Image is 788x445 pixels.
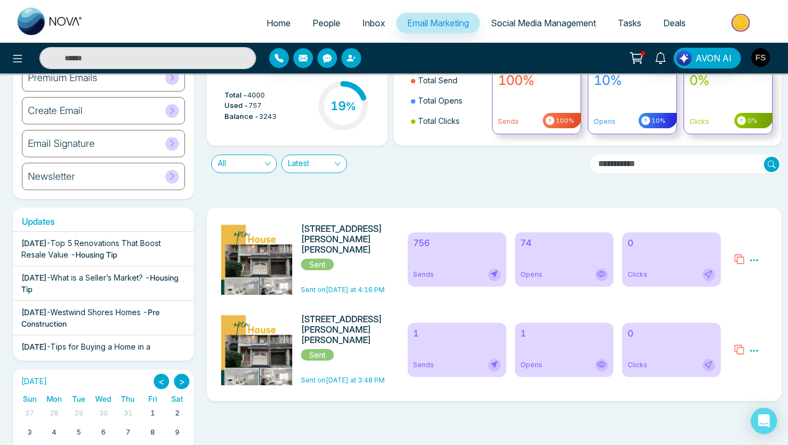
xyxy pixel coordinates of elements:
[498,117,575,127] p: Sends
[554,116,574,125] span: 100%
[18,377,47,386] h2: [DATE]
[50,273,143,282] span: What is a Seller’s Market?
[676,50,692,66] img: Lead Flow
[21,238,47,248] span: [DATE]
[146,392,159,406] a: Friday
[18,406,42,425] td: July 27, 2025
[751,408,777,434] div: Open Intercom Messenger
[165,406,189,425] td: August 2, 2025
[413,360,434,370] span: Sends
[628,328,715,339] h6: 0
[72,406,85,421] a: July 29, 2025
[407,18,469,28] span: Email Marketing
[21,238,161,259] span: Top 5 Renovations That Boost Resale Value
[751,48,770,67] img: User Avatar
[248,100,262,111] span: 757
[173,406,182,421] a: August 2, 2025
[607,13,652,33] a: Tasks
[224,111,259,122] span: Balance -
[18,8,83,35] img: Nova CRM Logo
[21,342,47,351] span: [DATE]
[480,13,607,33] a: Social Media Management
[99,425,108,440] a: August 6, 2025
[154,374,169,389] button: <
[148,425,157,440] a: August 8, 2025
[28,138,95,150] h6: Email Signature
[746,116,757,125] span: 0%
[520,360,542,370] span: Opens
[173,425,182,440] a: August 9, 2025
[21,237,186,260] div: -
[301,314,387,346] h6: [STREET_ADDRESS][PERSON_NAME][PERSON_NAME]
[247,90,265,101] span: 4000
[224,90,247,101] span: Total -
[21,341,186,364] div: -
[48,406,61,421] a: July 28, 2025
[674,48,741,69] button: AVON AI
[121,406,135,421] a: July 31, 2025
[21,342,150,363] span: Tips for Buying a Home in a Competitive Market
[351,13,396,33] a: Inbox
[288,155,340,173] span: Latest
[93,392,113,406] a: Wednesday
[301,349,334,361] span: Sent
[301,259,334,270] span: Sent
[650,116,665,125] span: 10%
[21,307,47,317] span: [DATE]
[652,13,697,33] a: Deals
[491,18,596,28] span: Social Media Management
[13,216,194,227] h6: Updates
[124,425,132,440] a: August 7, 2025
[91,406,116,425] td: July 30, 2025
[346,100,356,113] span: %
[702,10,781,35] img: Market-place.gif
[115,406,140,425] td: July 31, 2025
[74,425,83,440] a: August 5, 2025
[44,392,64,406] a: Monday
[21,273,47,282] span: [DATE]
[266,18,291,28] span: Home
[21,306,186,329] div: -
[628,270,647,279] span: Clicks
[628,360,647,370] span: Clicks
[301,224,387,255] h6: [STREET_ADDRESS][PERSON_NAME][PERSON_NAME]
[411,90,485,111] li: Total Opens
[165,425,189,444] td: August 9, 2025
[140,406,165,425] td: August 1, 2025
[331,99,356,113] h3: 19
[115,425,140,444] td: August 7, 2025
[140,425,165,444] td: August 8, 2025
[50,307,141,317] span: Westwind Shores Homes
[28,170,75,182] h6: Newsletter
[218,155,270,173] span: All
[594,117,671,127] p: Opens
[302,13,351,33] a: People
[520,270,542,279] span: Opens
[119,392,137,406] a: Thursday
[67,406,91,425] td: July 29, 2025
[18,425,42,444] td: August 3, 2025
[520,328,608,339] h6: 1
[618,18,641,28] span: Tasks
[594,73,671,89] h4: 10%
[148,406,157,421] a: August 1, 2025
[21,392,39,406] a: Sunday
[628,238,715,248] h6: 0
[690,73,767,89] h4: 0%
[25,425,34,440] a: August 3, 2025
[71,250,117,259] span: - Housing Tip
[396,13,480,33] a: Email Marketing
[690,117,767,127] p: Clicks
[169,392,186,406] a: Saturday
[67,425,91,444] td: August 5, 2025
[413,328,501,339] h6: 1
[28,72,97,84] h6: Premium Emails
[312,18,340,28] span: People
[50,425,59,440] a: August 4, 2025
[224,100,248,111] span: Used -
[256,13,302,33] a: Home
[696,52,732,65] span: AVON AI
[42,425,67,444] td: August 4, 2025
[413,270,434,279] span: Sends
[259,111,276,122] span: 3243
